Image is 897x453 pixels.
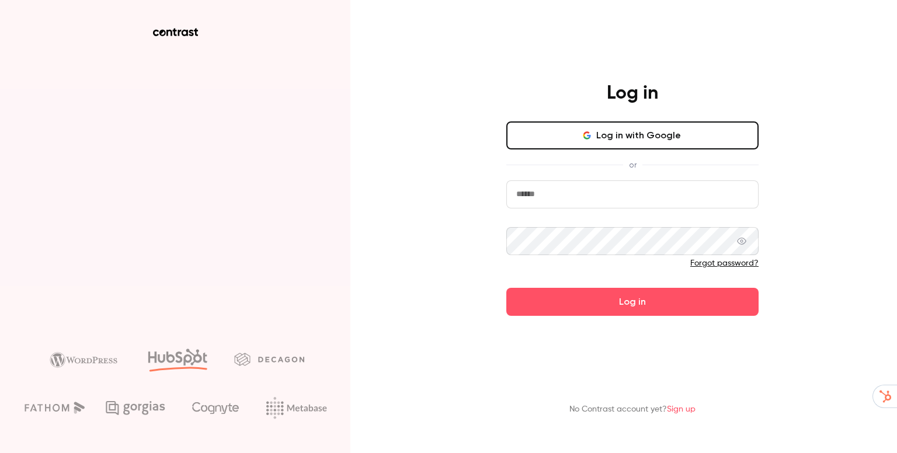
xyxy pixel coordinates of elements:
a: Sign up [667,405,696,413]
button: Log in [506,288,759,316]
img: decagon [234,353,304,365]
a: Forgot password? [690,259,759,267]
span: or [623,159,642,171]
p: No Contrast account yet? [569,403,696,416]
h4: Log in [607,82,658,105]
button: Log in with Google [506,121,759,149]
